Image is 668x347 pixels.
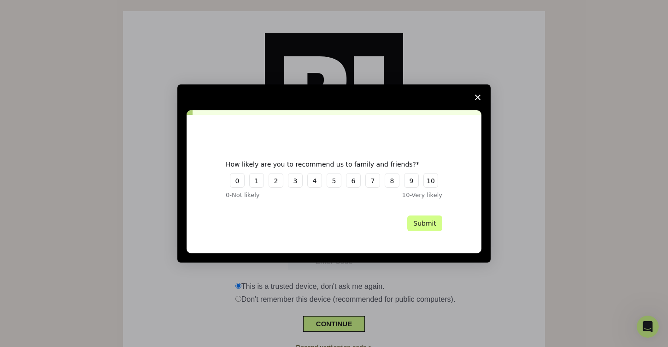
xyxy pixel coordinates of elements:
[230,173,245,188] button: 0
[385,173,399,188] button: 8
[226,191,309,200] div: 0 - Not likely
[226,160,428,168] div: How likely are you to recommend us to family and friends?
[359,191,442,200] div: 10 - Very likely
[423,173,438,188] button: 10
[365,173,380,188] button: 7
[249,173,264,188] button: 1
[465,84,491,110] span: Close survey
[327,173,341,188] button: 5
[346,173,361,188] button: 6
[307,173,322,188] button: 4
[269,173,283,188] button: 2
[288,173,303,188] button: 3
[404,173,419,188] button: 9
[407,215,442,231] button: Submit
